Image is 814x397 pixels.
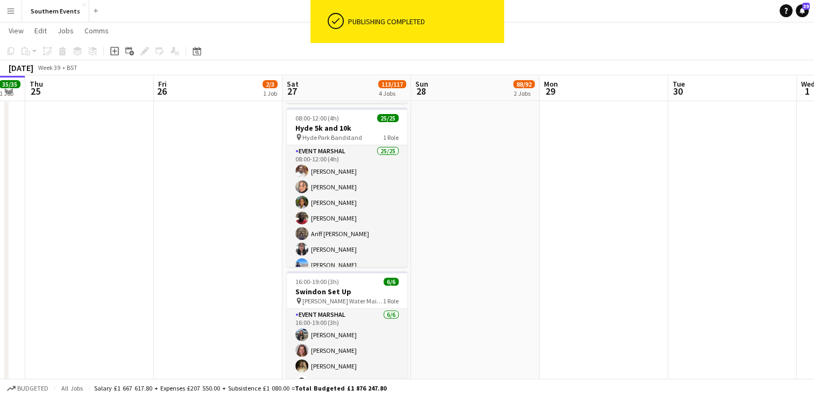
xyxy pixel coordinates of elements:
[802,3,810,10] span: 39
[287,108,407,267] app-job-card: 08:00-12:00 (4h)25/25Hyde 5k and 10k Hyde Park Bandstand1 RoleEvent Marshal25/2508:00-12:00 (4h)[...
[379,89,406,97] div: 4 Jobs
[302,133,362,141] span: Hyde Park Bandstand
[673,79,685,89] span: Tue
[348,17,500,26] div: Publishing completed
[5,382,50,394] button: Budgeted
[9,26,24,36] span: View
[287,287,407,296] h3: Swindon Set Up
[84,26,109,36] span: Comms
[263,89,277,97] div: 1 Job
[383,133,399,141] span: 1 Role
[58,26,74,36] span: Jobs
[17,385,48,392] span: Budgeted
[22,1,89,22] button: Southern Events
[295,278,339,286] span: 16:00-19:00 (3h)
[94,384,386,392] div: Salary £1 667 617.80 + Expenses £207 550.00 + Subsistence £1 080.00 =
[383,297,399,305] span: 1 Role
[30,24,51,38] a: Edit
[796,4,809,17] a: 39
[9,62,33,73] div: [DATE]
[415,79,428,89] span: Sun
[157,85,167,97] span: 26
[28,85,43,97] span: 25
[67,63,77,72] div: BST
[36,63,62,72] span: Week 39
[295,384,386,392] span: Total Budgeted £1 876 247.80
[302,297,383,305] span: [PERSON_NAME] Water Main Car Park
[287,123,407,133] h3: Hyde 5k and 10k
[295,114,339,122] span: 08:00-12:00 (4h)
[285,85,299,97] span: 27
[414,85,428,97] span: 28
[34,26,47,36] span: Edit
[158,79,167,89] span: Fri
[671,85,685,97] span: 30
[378,80,406,88] span: 113/117
[384,278,399,286] span: 6/6
[544,79,558,89] span: Mon
[263,80,278,88] span: 2/3
[4,24,28,38] a: View
[377,114,399,122] span: 25/25
[287,79,299,89] span: Sat
[513,80,535,88] span: 88/92
[542,85,558,97] span: 29
[30,79,43,89] span: Thu
[53,24,78,38] a: Jobs
[59,384,85,392] span: All jobs
[514,89,534,97] div: 2 Jobs
[80,24,113,38] a: Comms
